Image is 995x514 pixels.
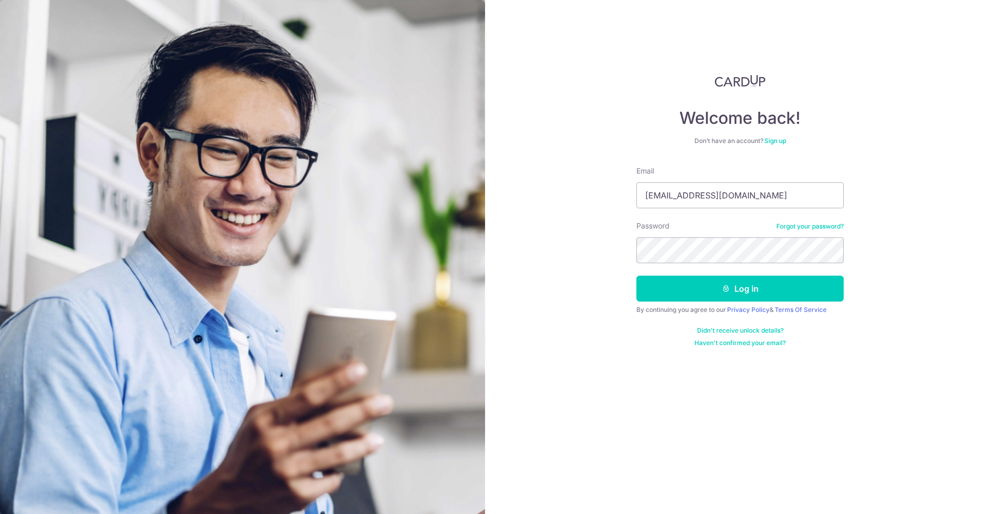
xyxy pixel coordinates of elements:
[697,326,784,335] a: Didn't receive unlock details?
[715,75,765,87] img: CardUp Logo
[636,276,844,302] button: Log in
[694,339,786,347] a: Haven't confirmed your email?
[636,137,844,145] div: Don’t have an account?
[636,221,670,231] label: Password
[775,306,827,313] a: Terms Of Service
[727,306,770,313] a: Privacy Policy
[776,222,844,231] a: Forgot your password?
[636,182,844,208] input: Enter your Email
[764,137,786,145] a: Sign up
[636,108,844,128] h4: Welcome back!
[636,166,654,176] label: Email
[636,306,844,314] div: By continuing you agree to our &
